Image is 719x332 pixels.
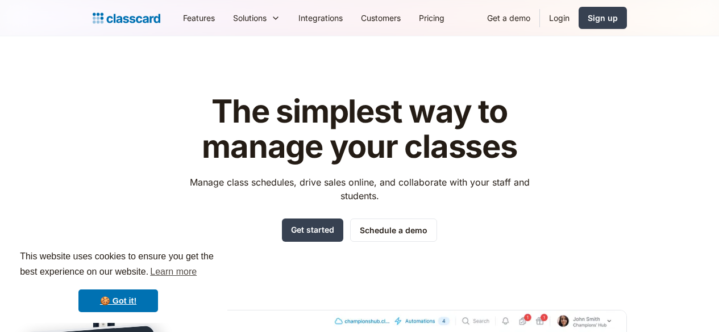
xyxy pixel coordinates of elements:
[20,250,217,280] span: This website uses cookies to ensure you get the best experience on our website.
[233,12,267,24] div: Solutions
[9,239,227,323] div: cookieconsent
[478,5,539,31] a: Get a demo
[224,5,289,31] div: Solutions
[282,218,343,242] a: Get started
[579,7,627,29] a: Sign up
[148,263,198,280] a: learn more about cookies
[540,5,579,31] a: Login
[78,289,158,312] a: dismiss cookie message
[179,175,540,203] p: Manage class schedules, drive sales online, and collaborate with your staff and students.
[410,5,454,31] a: Pricing
[179,94,540,164] h1: The simplest way to manage your classes
[350,218,437,242] a: Schedule a demo
[352,5,410,31] a: Customers
[174,5,224,31] a: Features
[588,12,618,24] div: Sign up
[93,10,160,26] a: home
[289,5,352,31] a: Integrations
